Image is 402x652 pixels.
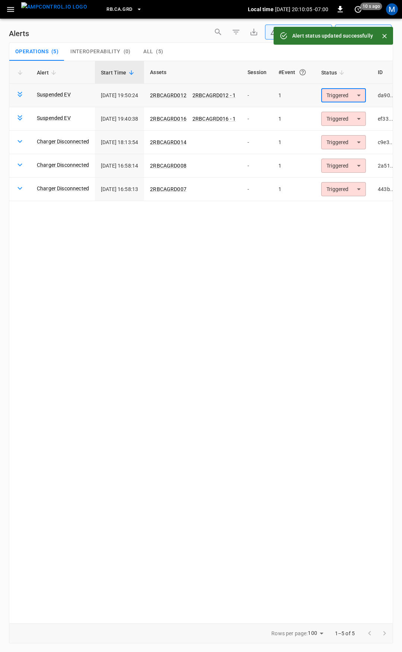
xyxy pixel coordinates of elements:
a: 2RBCAGRD012 [150,92,186,98]
span: Operations [15,48,48,55]
span: Alert [37,68,58,77]
div: 100 [308,628,326,639]
p: Rows per page: [271,630,307,637]
span: ( 5 ) [51,48,58,55]
div: profile-icon [386,3,398,15]
span: Interoperability [70,48,120,55]
p: 1–5 of 5 [335,630,355,637]
a: 2RBCAGRD016 [150,116,186,122]
span: ( 5 ) [156,48,163,55]
th: Assets [144,61,242,84]
p: [DATE] 20:10:05 -07:00 [275,6,328,13]
button: Close [379,31,390,42]
td: - [242,154,272,178]
div: Triggered [321,135,366,149]
a: 2RBCAGRD016 - 1 [192,116,236,122]
td: [DATE] 16:58:13 [95,178,144,201]
a: 2RBCAGRD007 [150,186,186,192]
span: ( 0 ) [124,48,131,55]
td: 1 [272,154,315,178]
div: 443b... [378,185,395,193]
td: - [242,131,272,154]
button: An event is a single occurrence of an issue. An alert groups related events for the same asset, m... [296,66,309,79]
a: Charger Disconnected [37,161,89,169]
td: [DATE] 19:40:38 [95,107,144,131]
a: 2RBCAGRD012 - 1 [192,92,236,98]
span: Status [321,68,347,77]
button: set refresh interval [352,3,364,15]
td: [DATE] 18:13:54 [95,131,144,154]
span: Start Time [101,68,136,77]
td: - [242,84,272,107]
div: Last 24 hrs [349,25,392,39]
td: [DATE] 16:58:14 [95,154,144,178]
img: ampcontrol.io logo [21,2,87,12]
div: #Event [278,66,309,79]
span: All [143,48,153,55]
td: - [242,107,272,131]
h6: Alerts [9,28,29,39]
div: Alert status updated successfully [292,29,373,42]
div: c9e3... [378,139,394,146]
div: da90... [378,92,395,99]
td: 1 [272,178,315,201]
p: Local time [248,6,274,13]
th: Session [242,61,272,84]
td: - [242,178,272,201]
a: 2RBCAGRD008 [150,163,186,169]
div: Triggered [321,88,366,102]
a: 2RBCAGRD014 [150,139,186,145]
td: 1 [272,84,315,107]
a: Suspended EV [37,91,71,98]
a: Charger Disconnected [37,185,89,192]
a: Charger Disconnected [37,138,89,145]
td: [DATE] 19:50:24 [95,84,144,107]
button: RB.CA.GRD [103,2,145,17]
td: 1 [272,107,315,131]
div: Triggered [321,112,366,126]
div: Triggered [321,159,366,173]
div: Unresolved [270,28,320,36]
td: 1 [272,131,315,154]
a: Suspended EV [37,114,71,122]
div: ef33... [378,115,393,123]
div: Triggered [321,182,366,196]
span: 10 s ago [360,3,382,10]
span: RB.CA.GRD [106,5,132,14]
div: 2a51... [378,162,395,169]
